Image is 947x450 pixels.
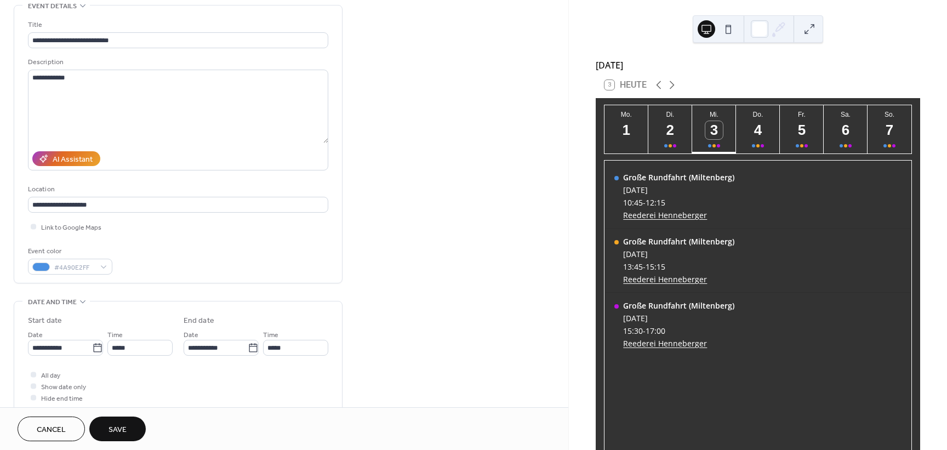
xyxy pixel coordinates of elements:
span: 13:45 [623,261,643,272]
div: 7 [881,121,899,139]
a: Reederei Henneberger [623,274,734,284]
span: Show date only [41,381,86,393]
button: Mo.1 [604,105,648,153]
div: [DATE] [623,313,734,323]
button: Fr.5 [780,105,824,153]
span: 15:30 [623,326,643,336]
span: Date [28,329,43,341]
div: 3 [705,121,723,139]
div: Do. [739,111,777,118]
div: Große Rundfahrt (Miltenberg) [623,300,734,311]
span: Date [184,329,198,341]
span: 17:00 [646,326,665,336]
span: - [643,197,646,208]
div: Sa. [827,111,864,118]
div: Mi. [695,111,733,118]
div: Di. [652,111,689,118]
button: Mi.3 [692,105,736,153]
div: 2 [661,121,680,139]
span: Hide end time [41,393,83,405]
span: Cancel [37,424,66,436]
div: [DATE] [596,59,920,72]
span: 15:15 [646,261,665,272]
div: 4 [749,121,767,139]
button: Sa.6 [824,105,868,153]
span: Time [107,329,123,341]
button: So.7 [868,105,911,153]
div: So. [871,111,908,118]
span: - [643,261,646,272]
button: Di.2 [648,105,692,153]
div: Location [28,184,326,195]
div: Mo. [608,111,645,118]
button: AI Assistant [32,151,100,166]
div: Event color [28,246,110,257]
span: - [643,326,646,336]
div: Große Rundfahrt (Miltenberg) [623,236,734,247]
span: Event details [28,1,77,12]
span: Date and time [28,297,77,308]
span: Time [263,329,278,341]
button: Do.4 [736,105,780,153]
div: 6 [837,121,855,139]
span: 12:15 [646,197,665,208]
span: Link to Google Maps [41,222,101,233]
div: Große Rundfahrt (Miltenberg) [623,172,734,183]
div: End date [184,315,214,327]
span: 10:45 [623,197,643,208]
div: Start date [28,315,62,327]
span: Save [109,424,127,436]
button: Save [89,417,146,441]
div: AI Assistant [53,154,93,166]
a: Reederei Henneberger [623,210,734,220]
span: #4A90E2FF [54,262,95,274]
div: Title [28,19,326,31]
div: [DATE] [623,249,734,259]
button: Cancel [18,417,85,441]
div: 5 [793,121,811,139]
div: Fr. [783,111,820,118]
div: 1 [618,121,636,139]
a: Reederei Henneberger [623,338,734,349]
div: Description [28,56,326,68]
div: [DATE] [623,185,734,195]
span: All day [41,370,60,381]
